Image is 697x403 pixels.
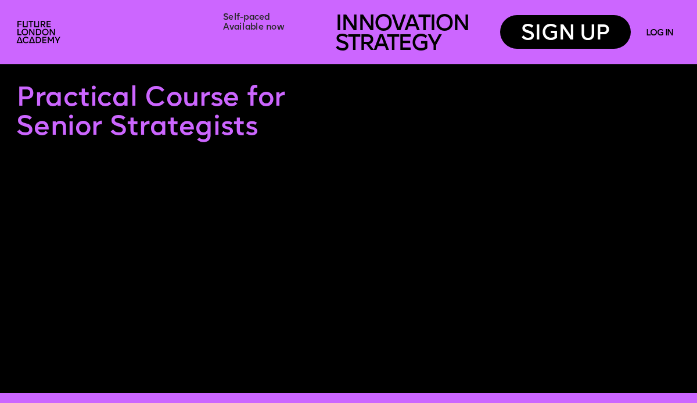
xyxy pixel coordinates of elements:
a: LOG IN [646,28,673,37]
span: Available now [223,23,284,32]
span: Practical Course for Senior Strategists [16,86,293,142]
span: STRATEGY [335,33,440,55]
span: Self-paced [223,13,270,21]
span: INNOVATION [335,13,469,35]
img: upload-2f72e7a8-3806-41e8-b55b-d754ac055a4a.png [13,17,67,49]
